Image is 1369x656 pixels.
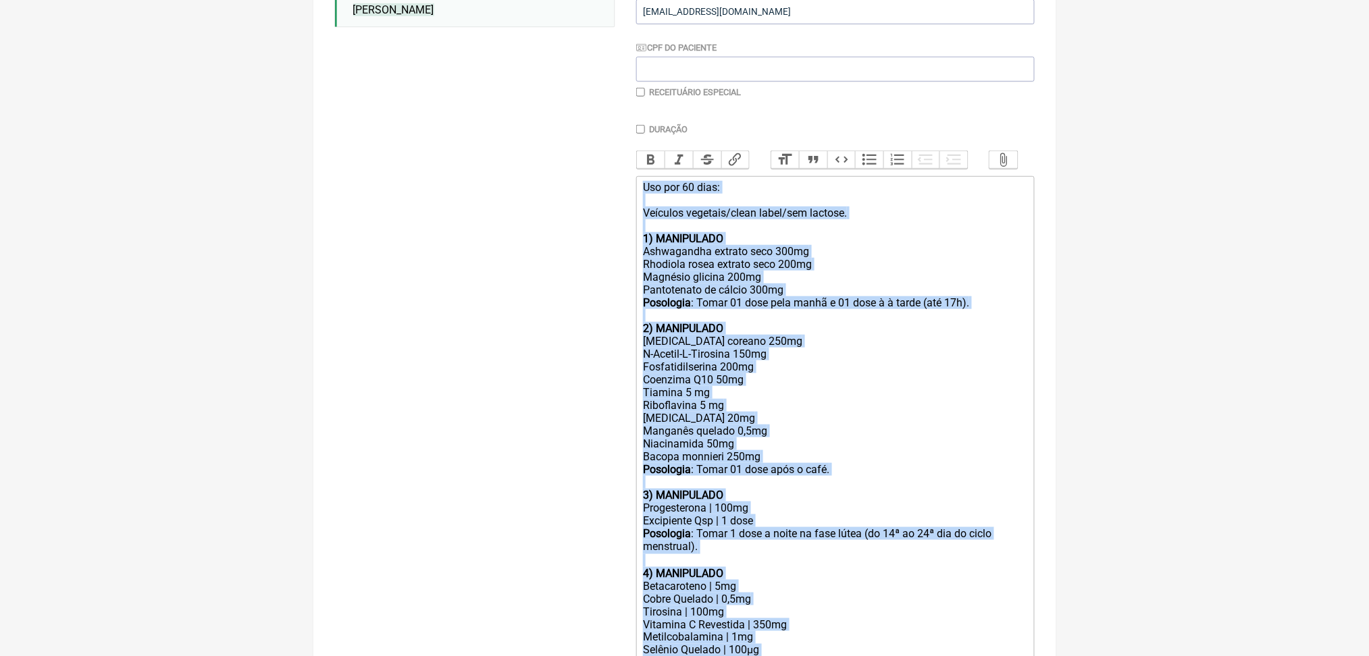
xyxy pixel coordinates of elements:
[649,124,688,134] label: Duração
[643,514,1027,527] div: Excipiente Qsp | 1 dose
[353,3,434,16] span: [PERSON_NAME]
[939,151,968,169] button: Increase Level
[636,43,717,53] label: CPF do Paciente
[643,501,1027,514] div: Progesterona | 100mg
[643,489,723,501] strong: 3) MANIPULADO
[799,151,827,169] button: Quote
[855,151,883,169] button: Bullets
[643,463,691,476] strong: Posologia
[665,151,693,169] button: Italic
[643,567,723,580] strong: 4) MANIPULADO
[643,232,723,245] strong: 1) MANIPULADO
[827,151,856,169] button: Code
[643,296,691,309] strong: Posologia
[643,527,1027,567] div: : Tomar 1 dose a noite na fase lútea (do 14ª ao 24ª dia do ciclo menstrual).ㅤ
[649,87,741,97] label: Receituário Especial
[912,151,940,169] button: Decrease Level
[643,181,1027,322] div: Uso por 60 dias: Veículos vegetais/clean label/sem lactose. Ashwagandha extrato seco 300mg Rhodio...
[721,151,750,169] button: Link
[643,322,723,335] strong: 2) MANIPULADO
[643,580,1027,593] div: Betacaroteno | 5mg
[693,151,721,169] button: Strikethrough
[643,618,1027,631] div: Vitamina C Revestida | 350mg
[643,593,1027,618] div: Cobre Quelado | 0,5mg Tirosina | 100mg
[643,527,691,540] strong: Posologia
[771,151,800,169] button: Heading
[643,631,1027,644] div: Metilcobalamina | 1mg
[883,151,912,169] button: Numbers
[989,151,1018,169] button: Attach Files
[643,322,1027,489] div: [MEDICAL_DATA] coreano 250mg N-Acetil-L-Tirosina 150mg Fosfatidilserina 200mg Coenzima Q10 50mg T...
[637,151,665,169] button: Bold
